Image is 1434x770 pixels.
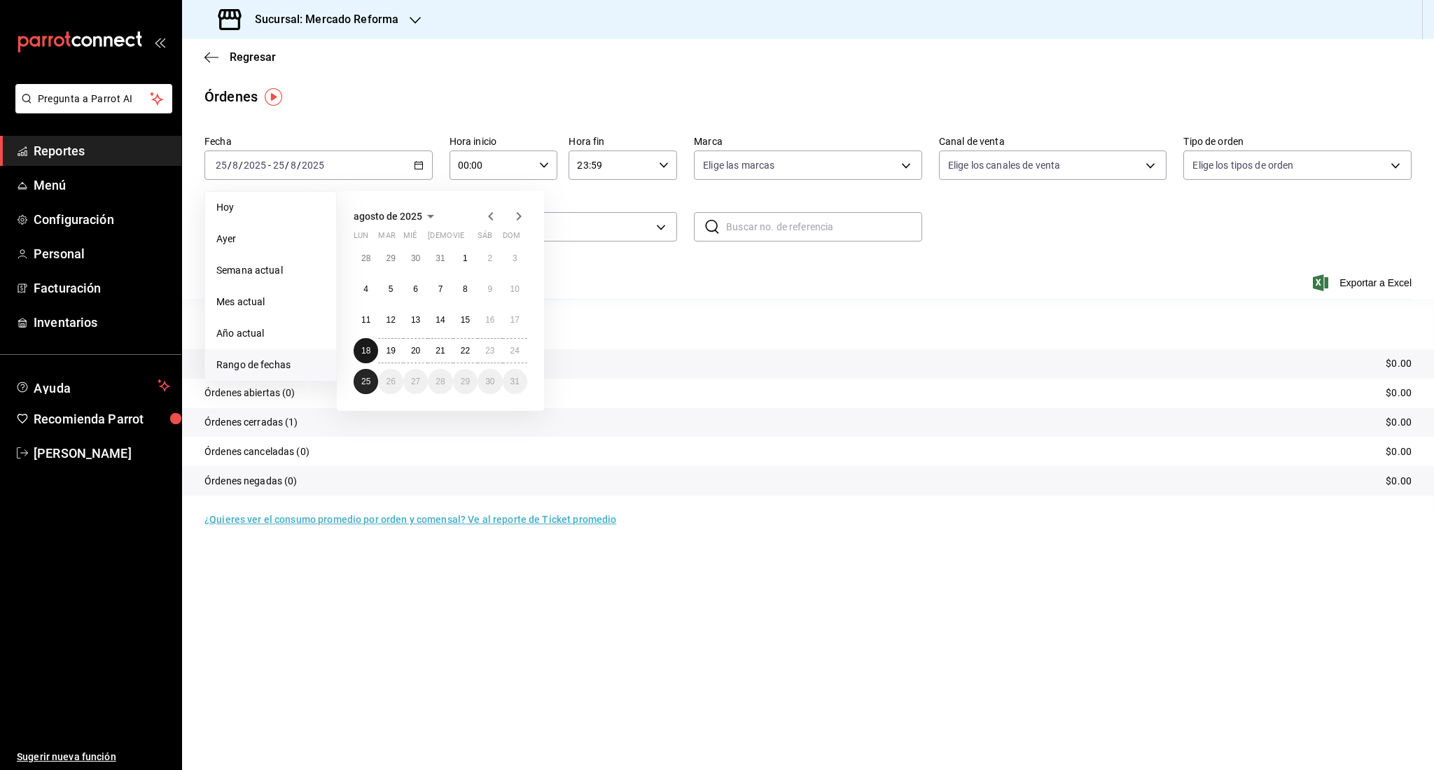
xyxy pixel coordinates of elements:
[411,377,420,386] abbr: 27 de agosto de 2025
[1183,136,1412,146] label: Tipo de orden
[354,246,378,271] button: 28 de julio de 2025
[244,11,398,28] h3: Sucursal: Mercado Reforma
[1316,274,1412,291] button: Exportar a Excel
[428,276,452,302] button: 7 de agosto de 2025
[694,136,922,146] label: Marca
[487,253,492,263] abbr: 2 de agosto de 2025
[354,307,378,332] button: 11 de agosto de 2025
[243,160,267,171] input: ----
[389,284,394,294] abbr: 5 de agosto de 2025
[204,86,258,107] div: Órdenes
[436,253,445,263] abbr: 31 de julio de 2025
[503,276,527,302] button: 10 de agosto de 2025
[1386,474,1412,489] p: $0.00
[34,279,170,297] span: Facturación
[503,307,527,332] button: 17 de agosto de 2025
[503,246,527,271] button: 3 de agosto de 2025
[1192,158,1293,172] span: Elige los tipos de orden
[478,231,492,246] abbr: sábado
[411,346,420,356] abbr: 20 de agosto de 2025
[378,246,403,271] button: 29 de julio de 2025
[239,160,243,171] span: /
[361,377,370,386] abbr: 25 de agosto de 2025
[1386,444,1412,459] p: $0.00
[1386,415,1412,430] p: $0.00
[272,160,285,171] input: --
[510,315,520,325] abbr: 17 de agosto de 2025
[216,232,325,246] span: Ayer
[1386,386,1412,400] p: $0.00
[436,346,445,356] abbr: 21 de agosto de 2025
[230,50,276,64] span: Regresar
[204,415,298,430] p: Órdenes cerradas (1)
[485,346,494,356] abbr: 23 de agosto de 2025
[34,444,170,463] span: [PERSON_NAME]
[285,160,289,171] span: /
[453,369,478,394] button: 29 de agosto de 2025
[216,358,325,372] span: Rango de fechas
[478,276,502,302] button: 9 de agosto de 2025
[17,750,170,764] span: Sugerir nueva función
[386,253,395,263] abbr: 29 de julio de 2025
[204,50,276,64] button: Regresar
[354,208,439,225] button: agosto de 2025
[34,141,170,160] span: Reportes
[438,284,443,294] abbr: 7 de agosto de 2025
[34,377,152,394] span: Ayuda
[34,313,170,332] span: Inventarios
[363,284,368,294] abbr: 4 de agosto de 2025
[510,346,520,356] abbr: 24 de agosto de 2025
[478,307,502,332] button: 16 de agosto de 2025
[204,444,309,459] p: Órdenes canceladas (0)
[386,346,395,356] abbr: 19 de agosto de 2025
[453,338,478,363] button: 22 de agosto de 2025
[428,369,452,394] button: 28 de agosto de 2025
[461,315,470,325] abbr: 15 de agosto de 2025
[510,377,520,386] abbr: 31 de agosto de 2025
[232,160,239,171] input: --
[513,253,517,263] abbr: 3 de agosto de 2025
[268,160,271,171] span: -
[354,231,368,246] abbr: lunes
[386,315,395,325] abbr: 12 de agosto de 2025
[453,307,478,332] button: 15 de agosto de 2025
[204,316,1412,332] p: Resumen
[478,338,502,363] button: 23 de agosto de 2025
[290,160,297,171] input: --
[503,338,527,363] button: 24 de agosto de 2025
[378,369,403,394] button: 26 de agosto de 2025
[461,377,470,386] abbr: 29 de agosto de 2025
[216,263,325,278] span: Semana actual
[354,276,378,302] button: 4 de agosto de 2025
[436,377,445,386] abbr: 28 de agosto de 2025
[386,377,395,386] abbr: 26 de agosto de 2025
[428,231,510,246] abbr: jueves
[436,315,445,325] abbr: 14 de agosto de 2025
[450,136,558,146] label: Hora inicio
[216,326,325,341] span: Año actual
[428,246,452,271] button: 31 de julio de 2025
[204,136,433,146] label: Fecha
[485,315,494,325] abbr: 16 de agosto de 2025
[948,158,1060,172] span: Elige los canales de venta
[204,386,295,400] p: Órdenes abiertas (0)
[354,211,422,222] span: agosto de 2025
[34,176,170,195] span: Menú
[1386,356,1412,371] p: $0.00
[428,338,452,363] button: 21 de agosto de 2025
[413,284,418,294] abbr: 6 de agosto de 2025
[361,253,370,263] abbr: 28 de julio de 2025
[403,246,428,271] button: 30 de julio de 2025
[301,160,325,171] input: ----
[354,369,378,394] button: 25 de agosto de 2025
[216,200,325,215] span: Hoy
[10,101,172,116] a: Pregunta a Parrot AI
[939,136,1167,146] label: Canal de venta
[378,338,403,363] button: 19 de agosto de 2025
[34,244,170,263] span: Personal
[463,253,468,263] abbr: 1 de agosto de 2025
[726,213,922,241] input: Buscar no. de referencia
[453,246,478,271] button: 1 de agosto de 2025
[34,409,170,428] span: Recomienda Parrot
